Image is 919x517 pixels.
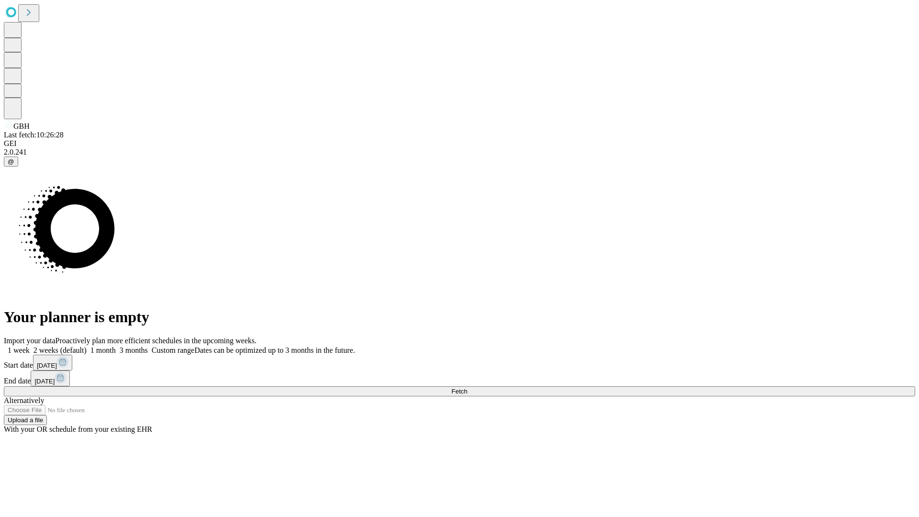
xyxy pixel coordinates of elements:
[4,157,18,167] button: @
[4,139,915,148] div: GEI
[4,337,56,345] span: Import your data
[34,346,87,354] span: 2 weeks (default)
[34,378,55,385] span: [DATE]
[37,362,57,369] span: [DATE]
[4,396,44,405] span: Alternatively
[90,346,116,354] span: 1 month
[194,346,355,354] span: Dates can be optimized up to 3 months in the future.
[4,148,915,157] div: 2.0.241
[31,371,70,386] button: [DATE]
[13,122,30,130] span: GBH
[8,158,14,165] span: @
[33,355,72,371] button: [DATE]
[8,346,30,354] span: 1 week
[4,386,915,396] button: Fetch
[4,425,152,433] span: With your OR schedule from your existing EHR
[4,131,64,139] span: Last fetch: 10:26:28
[4,371,915,386] div: End date
[152,346,194,354] span: Custom range
[4,415,47,425] button: Upload a file
[4,355,915,371] div: Start date
[4,308,915,326] h1: Your planner is empty
[451,388,467,395] span: Fetch
[120,346,148,354] span: 3 months
[56,337,257,345] span: Proactively plan more efficient schedules in the upcoming weeks.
